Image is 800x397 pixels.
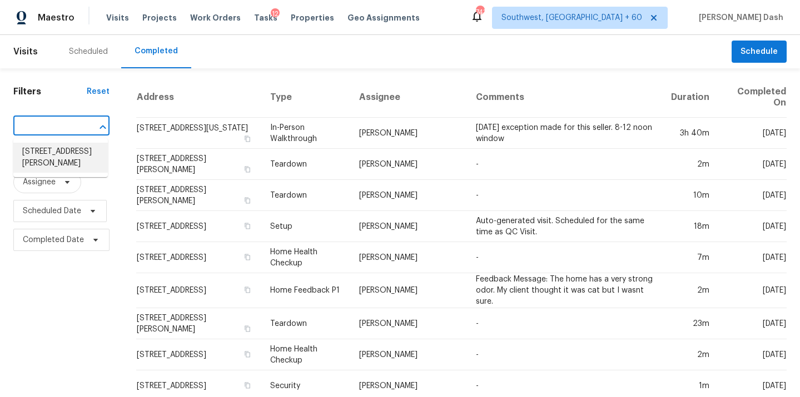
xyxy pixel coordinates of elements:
[261,77,350,118] th: Type
[261,308,350,339] td: Teardown
[190,12,241,23] span: Work Orders
[242,221,252,231] button: Copy Address
[136,149,261,180] td: [STREET_ADDRESS][PERSON_NAME]
[242,164,252,174] button: Copy Address
[350,273,467,308] td: [PERSON_NAME]
[718,242,787,273] td: [DATE]
[350,242,467,273] td: [PERSON_NAME]
[467,149,662,180] td: -
[13,143,108,173] li: [STREET_ADDRESS][PERSON_NAME]
[350,180,467,211] td: [PERSON_NAME]
[467,118,662,149] td: [DATE] exception made for this seller. 8-12 noon window
[13,39,38,64] span: Visits
[261,339,350,370] td: Home Health Checkup
[350,211,467,242] td: [PERSON_NAME]
[662,273,718,308] td: 2m
[13,118,78,135] input: Search for an address...
[261,242,350,273] td: Home Health Checkup
[136,242,261,273] td: [STREET_ADDRESS]
[261,180,350,211] td: Teardown
[718,77,787,118] th: Completed On
[350,77,467,118] th: Assignee
[662,180,718,211] td: 10m
[242,324,252,334] button: Copy Address
[38,12,74,23] span: Maestro
[87,86,110,97] div: Reset
[718,339,787,370] td: [DATE]
[732,41,787,63] button: Schedule
[242,134,252,144] button: Copy Address
[350,118,467,149] td: [PERSON_NAME]
[271,8,280,19] div: 12
[467,308,662,339] td: -
[23,177,56,188] span: Assignee
[662,77,718,118] th: Duration
[13,86,87,97] h1: Filters
[662,149,718,180] td: 2m
[261,149,350,180] td: Teardown
[350,149,467,180] td: [PERSON_NAME]
[467,211,662,242] td: Auto-generated visit. Scheduled for the same time as QC Visit.
[261,211,350,242] td: Setup
[467,273,662,308] td: Feedback Message: The home has a very strong odor. My client thought it was cat but I wasnt sure.
[136,273,261,308] td: [STREET_ADDRESS]
[136,339,261,370] td: [STREET_ADDRESS]
[136,77,261,118] th: Address
[694,12,783,23] span: [PERSON_NAME] Dash
[254,14,277,22] span: Tasks
[136,211,261,242] td: [STREET_ADDRESS]
[350,308,467,339] td: [PERSON_NAME]
[135,46,178,57] div: Completed
[95,119,111,135] button: Close
[242,349,252,359] button: Copy Address
[242,252,252,262] button: Copy Address
[136,180,261,211] td: [STREET_ADDRESS][PERSON_NAME]
[718,273,787,308] td: [DATE]
[467,77,662,118] th: Comments
[467,242,662,273] td: -
[476,7,484,18] div: 743
[347,12,420,23] span: Geo Assignments
[261,118,350,149] td: In-Person Walkthrough
[242,285,252,295] button: Copy Address
[291,12,334,23] span: Properties
[69,46,108,57] div: Scheduled
[718,308,787,339] td: [DATE]
[501,12,642,23] span: Southwest, [GEOGRAPHIC_DATA] + 60
[242,195,252,205] button: Copy Address
[23,205,81,217] span: Scheduled Date
[467,180,662,211] td: -
[718,180,787,211] td: [DATE]
[718,211,787,242] td: [DATE]
[136,118,261,149] td: [STREET_ADDRESS][US_STATE]
[662,339,718,370] td: 2m
[350,339,467,370] td: [PERSON_NAME]
[261,273,350,308] td: Home Feedback P1
[662,242,718,273] td: 7m
[242,380,252,390] button: Copy Address
[718,149,787,180] td: [DATE]
[662,308,718,339] td: 23m
[718,118,787,149] td: [DATE]
[136,308,261,339] td: [STREET_ADDRESS][PERSON_NAME]
[741,45,778,59] span: Schedule
[23,234,84,245] span: Completed Date
[467,339,662,370] td: -
[106,12,129,23] span: Visits
[662,211,718,242] td: 18m
[142,12,177,23] span: Projects
[662,118,718,149] td: 3h 40m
